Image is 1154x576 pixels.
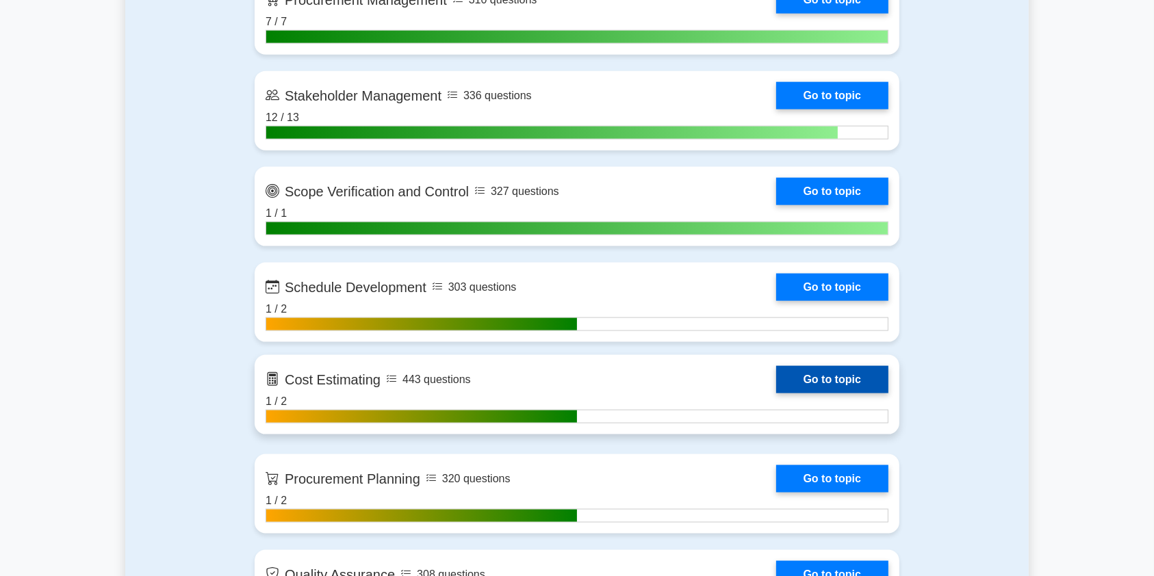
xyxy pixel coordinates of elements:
a: Go to topic [776,178,888,205]
a: Go to topic [776,82,888,109]
a: Go to topic [776,465,888,493]
a: Go to topic [776,366,888,393]
a: Go to topic [776,274,888,301]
